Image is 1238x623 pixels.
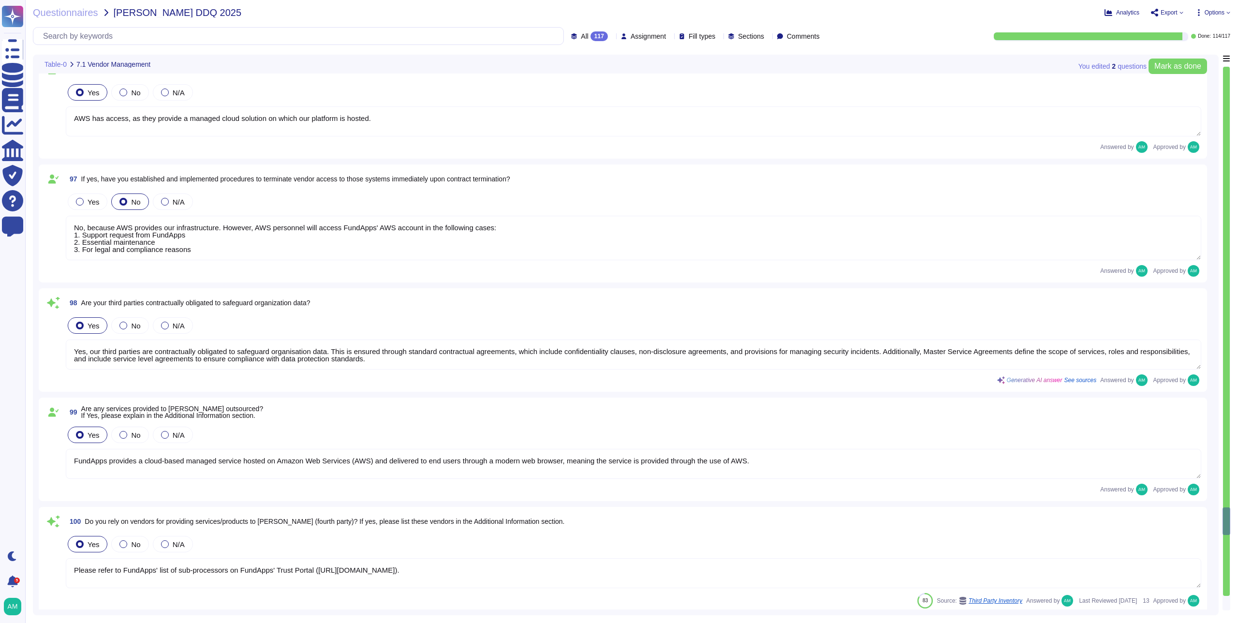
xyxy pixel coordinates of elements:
span: Yes [88,322,99,330]
textarea: No, because AWS provides our infrastructure. However, AWS personnel will access FundApps' AWS acc... [66,216,1201,260]
span: 100 [66,518,81,525]
span: 99 [66,409,77,415]
span: Options [1205,10,1224,15]
span: Approved by [1153,268,1186,274]
span: Yes [88,198,99,206]
span: 98 [66,299,77,306]
span: Source: [937,597,1022,605]
span: Questionnaires [33,8,98,17]
span: N/A [173,89,185,97]
span: Third Party Inventory [969,598,1022,604]
span: Yes [88,540,99,549]
span: Answered by [1100,144,1134,150]
span: 83 [923,598,928,603]
span: Table-0 [44,61,67,68]
span: Are your third parties contractually obligated to safeguard organization data? [81,299,310,307]
span: Assignment [631,33,666,40]
span: No [131,198,140,206]
span: If yes, have you established and implemented procedures to terminate vendor access to those syste... [81,175,510,183]
b: 2 [1112,63,1116,70]
span: [PERSON_NAME] DDQ 2025 [114,8,242,17]
div: 117 [590,31,608,41]
img: user [1136,141,1148,153]
span: N/A [173,322,185,330]
span: Answered by [1100,487,1134,492]
input: Search by keywords [38,28,563,44]
img: user [1061,595,1073,607]
span: Approved by [1153,144,1186,150]
span: Answered by [1100,268,1134,274]
textarea: Yes, our third parties are contractually obligated to safeguard organisation data. This is ensure... [66,340,1201,370]
span: Answered by [1100,377,1134,383]
span: See sources [1064,377,1097,383]
span: Generative AI answer [1007,377,1062,383]
span: Export [1161,10,1178,15]
span: N/A [173,198,185,206]
textarea: AWS has access, as they provide a managed cloud solution on which our platform is hosted. [66,106,1201,136]
span: N/A [173,540,185,549]
button: user [2,596,28,617]
img: user [1136,484,1148,495]
textarea: FundApps provides a cloud-based managed service hosted on Amazon Web Services (AWS) and delivered... [66,449,1201,479]
span: Sections [738,33,764,40]
span: Approved by [1153,377,1186,383]
span: N/A [173,431,185,439]
span: Do you rely on vendors for providing services/products to [PERSON_NAME] (fourth party)? If yes, p... [85,518,564,525]
span: Approved by [1153,598,1186,604]
span: Yes [88,431,99,439]
span: Last Reviewed [DATE] [1079,598,1137,604]
span: Done: [1198,34,1211,39]
img: user [1188,374,1199,386]
button: Mark as done [1149,59,1207,74]
img: user [1136,265,1148,277]
span: Fill types [689,33,715,40]
span: Yes [88,89,99,97]
img: user [1188,484,1199,495]
img: user [1188,265,1199,277]
button: Analytics [1105,9,1139,16]
span: Analytics [1116,10,1139,15]
span: 97 [66,176,77,182]
span: Comments [787,33,820,40]
span: Approved by [1153,487,1186,492]
span: All [581,33,589,40]
span: 7.1 Vendor Management [76,61,150,68]
span: Answered by [1026,598,1060,604]
span: No [131,540,140,549]
span: 13 [1141,598,1149,604]
img: user [4,598,21,615]
span: Are any services provided to [PERSON_NAME] outsourced? If Yes, please explain in the Additional I... [81,405,264,419]
span: No [131,89,140,97]
img: user [1188,595,1199,607]
span: You edited question s [1078,63,1147,70]
img: user [1136,374,1148,386]
span: 114 / 117 [1213,34,1230,39]
textarea: Please refer to FundApps' list of sub-processors on FundApps' Trust Portal ([URL][DOMAIN_NAME]). [66,558,1201,588]
span: No [131,431,140,439]
img: user [1188,141,1199,153]
span: Mark as done [1154,62,1201,70]
span: No [131,322,140,330]
div: 5 [14,578,20,583]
